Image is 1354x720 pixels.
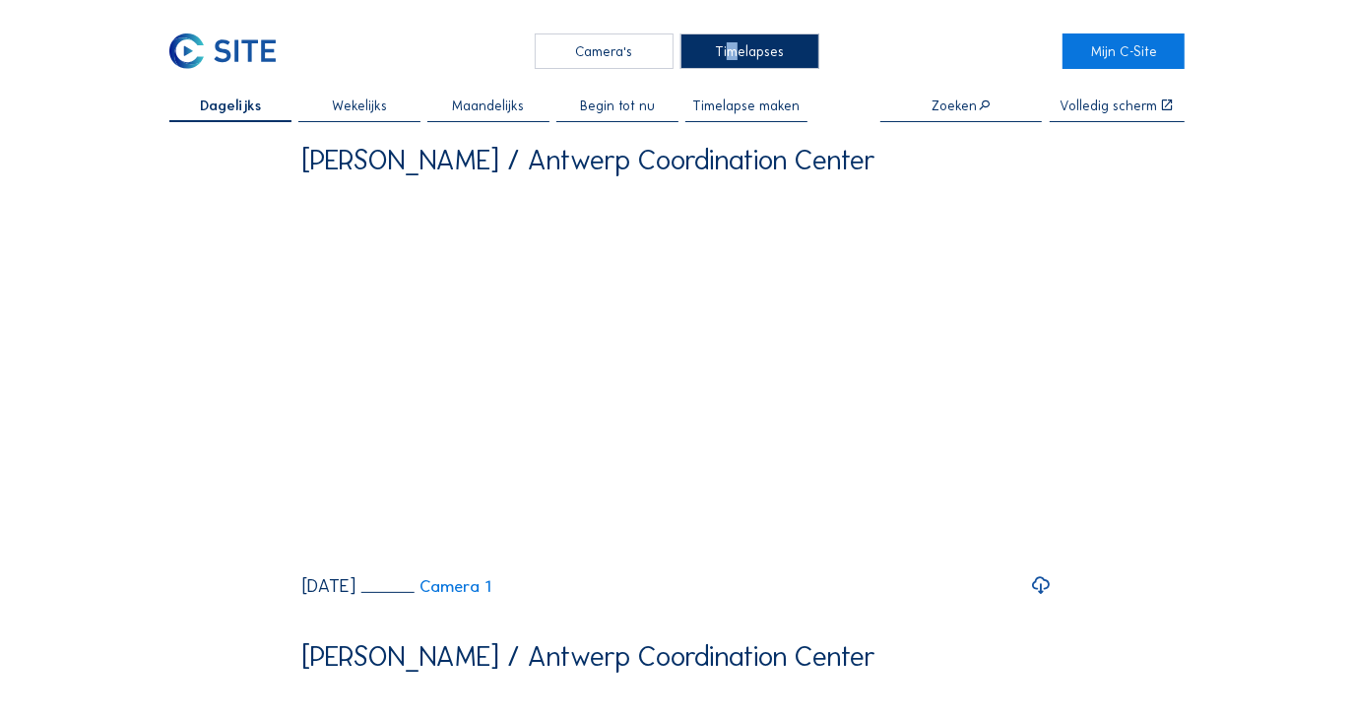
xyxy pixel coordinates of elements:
[302,147,875,175] div: [PERSON_NAME] / Antwerp Coordination Center
[200,98,261,112] span: Dagelijks
[361,578,490,595] a: Camera 1
[692,98,800,112] span: Timelapse maken
[302,188,1051,562] video: Your browser does not support the video tag.
[302,577,355,596] div: [DATE]
[452,98,524,112] span: Maandelijks
[1063,33,1185,69] a: Mijn C-Site
[302,643,875,672] div: [PERSON_NAME] / Antwerp Coordination Center
[535,33,673,69] div: Camera's
[169,33,276,69] img: C-SITE Logo
[169,33,291,69] a: C-SITE Logo
[580,98,655,112] span: Begin tot nu
[680,33,818,69] div: Timelapses
[332,98,387,112] span: Wekelijks
[1060,98,1157,112] div: Volledig scherm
